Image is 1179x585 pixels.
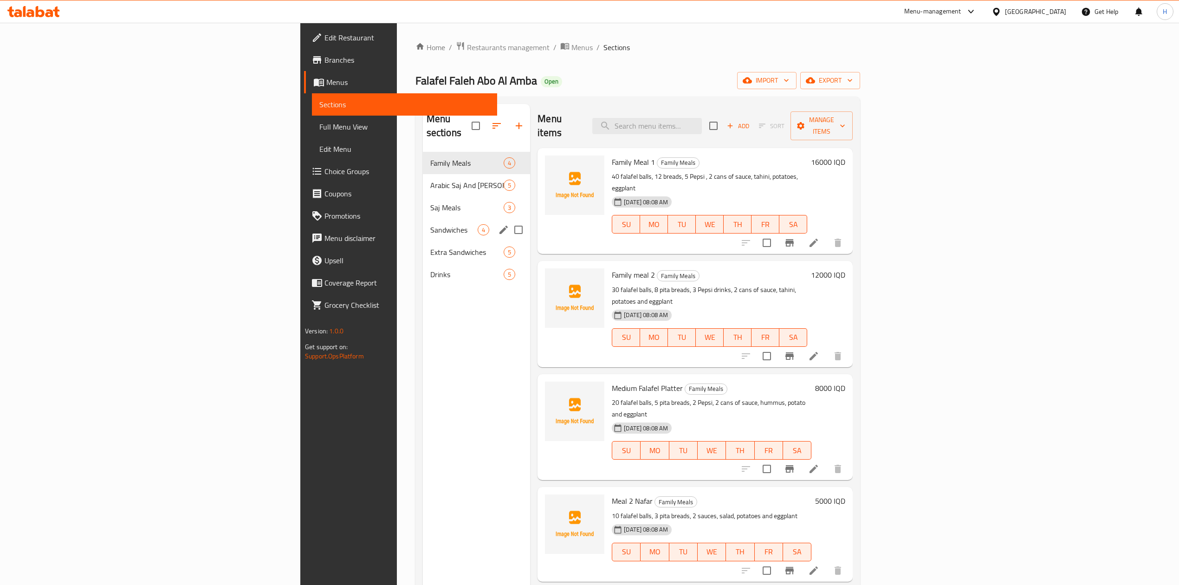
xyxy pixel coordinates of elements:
span: Full Menu View [319,121,490,132]
a: Restaurants management [456,41,550,53]
span: Select section first [753,119,790,133]
span: Upsell [324,255,490,266]
span: 5 [504,181,515,190]
a: Branches [304,49,497,71]
span: Grocery Checklist [324,299,490,311]
button: delete [827,232,849,254]
button: FR [751,215,779,234]
a: Grocery Checklist [304,294,497,316]
button: SA [779,215,807,234]
nav: breadcrumb [415,41,860,53]
div: Drinks5 [423,263,531,286]
div: Family Meals [657,157,700,169]
button: TH [724,215,751,234]
button: MO [641,441,669,460]
button: WE [698,543,726,561]
div: items [504,180,515,191]
span: TU [673,444,694,457]
span: TU [672,218,692,231]
span: SA [783,331,803,344]
span: FR [758,444,779,457]
button: SU [612,328,640,347]
button: Branch-specific-item [778,458,801,480]
span: Falafel Faleh Abo Al Amba [415,70,537,91]
span: TU [672,331,692,344]
div: items [504,202,515,213]
span: Add [726,121,751,131]
a: Coupons [304,182,497,205]
span: MO [644,218,664,231]
div: items [478,224,489,235]
span: Family Meals [657,271,699,281]
img: Family Meal 1 [545,156,604,215]
p: 40 falafel balls, 12 breads, 5 Pepsi , 2 cans of sauce, tahini, potatoes, eggplant [612,171,807,194]
div: Family Meals4 [423,152,531,174]
span: Get support on: [305,341,348,353]
a: Edit menu item [808,565,819,576]
span: Select section [704,116,723,136]
span: Drinks [430,269,504,280]
button: TU [669,441,698,460]
button: TH [726,441,754,460]
div: items [504,247,515,258]
button: FR [751,328,779,347]
button: SU [612,543,641,561]
a: Sections [312,93,497,116]
button: MO [640,215,668,234]
span: SU [616,218,636,231]
span: SU [616,444,637,457]
a: Support.OpsPlatform [305,350,364,362]
a: Menu disclaimer [304,227,497,249]
span: Family Meal 1 [612,155,655,169]
span: TH [727,331,748,344]
button: SU [612,215,640,234]
span: Arabic Saj And [PERSON_NAME] [430,180,504,191]
button: SA [783,441,811,460]
span: Version: [305,325,328,337]
p: 20 falafel balls, 5 pita breads, 2 Pepsi, 2 cans of sauce, hummus, potato and eggplant [612,397,811,420]
span: Saj Meals [430,202,504,213]
span: 5 [504,270,515,279]
div: [GEOGRAPHIC_DATA] [1005,6,1066,17]
span: Family meal 2 [612,268,655,282]
span: Promotions [324,210,490,221]
button: Branch-specific-item [778,345,801,367]
span: export [808,75,853,86]
a: Promotions [304,205,497,227]
span: Family Meals [657,157,699,168]
span: Select to update [757,233,777,253]
span: TH [727,218,748,231]
button: FR [755,543,783,561]
span: Open [541,78,562,85]
button: MO [640,328,668,347]
span: Add item [723,119,753,133]
span: Select to update [757,459,777,479]
span: SU [616,331,636,344]
a: Upsell [304,249,497,272]
button: Branch-specific-item [778,559,801,582]
h6: 8000 IQD [815,382,845,395]
button: Add section [508,115,530,137]
button: import [737,72,797,89]
button: SA [779,328,807,347]
span: Extra Sandwiches [430,247,504,258]
span: Menu disclaimer [324,233,490,244]
span: Sections [319,99,490,110]
span: [DATE] 08:08 AM [620,198,672,207]
span: WE [700,331,720,344]
span: Edit Restaurant [324,32,490,43]
button: Manage items [790,111,853,140]
span: 1.0.0 [329,325,343,337]
a: Menus [304,71,497,93]
h6: 5000 IQD [815,494,845,507]
span: [DATE] 08:08 AM [620,424,672,433]
span: Select to update [757,346,777,366]
nav: Menu sections [423,148,531,289]
button: TU [668,215,696,234]
div: items [504,157,515,169]
span: SA [783,218,803,231]
button: delete [827,345,849,367]
button: Add [723,119,753,133]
